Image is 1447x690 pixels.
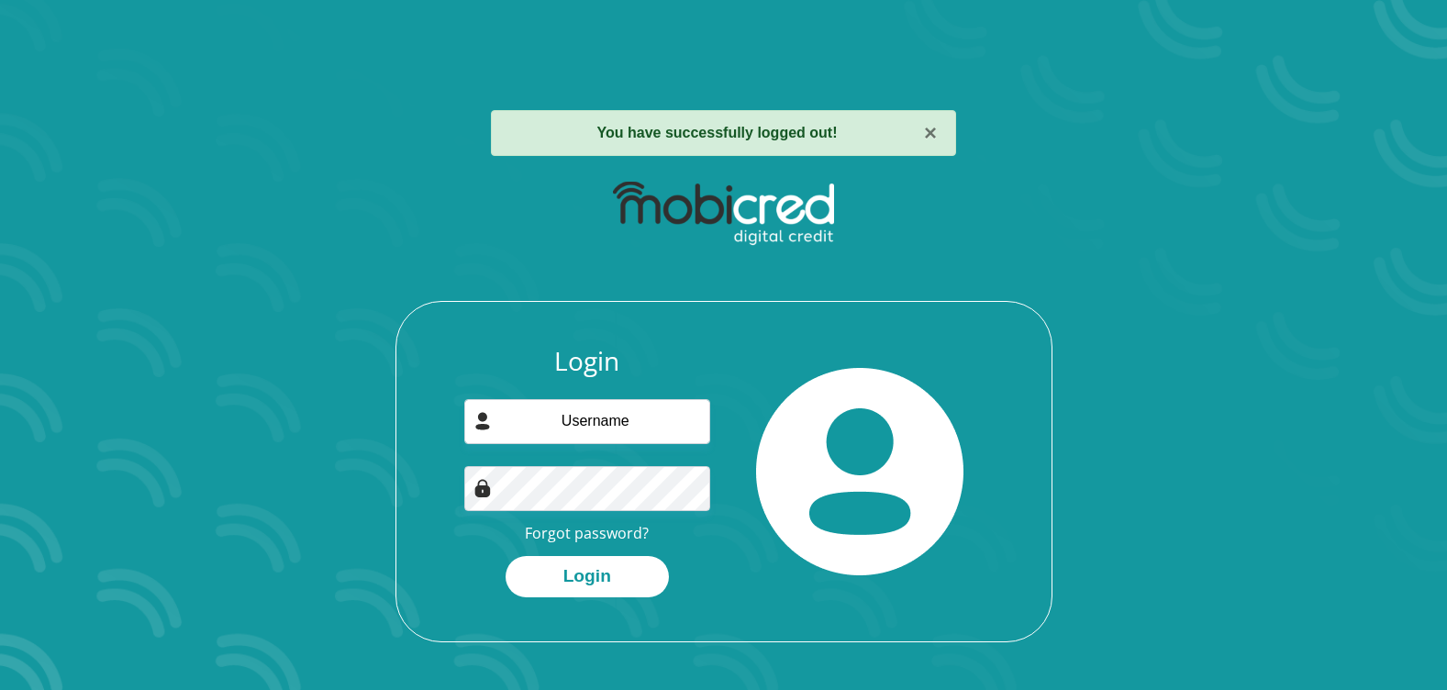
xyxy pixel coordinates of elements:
[464,346,710,377] h3: Login
[525,523,649,543] a: Forgot password?
[924,122,937,144] button: ×
[597,125,838,140] strong: You have successfully logged out!
[613,182,834,246] img: mobicred logo
[473,479,492,497] img: Image
[506,556,669,597] button: Login
[473,412,492,430] img: user-icon image
[464,399,710,444] input: Username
